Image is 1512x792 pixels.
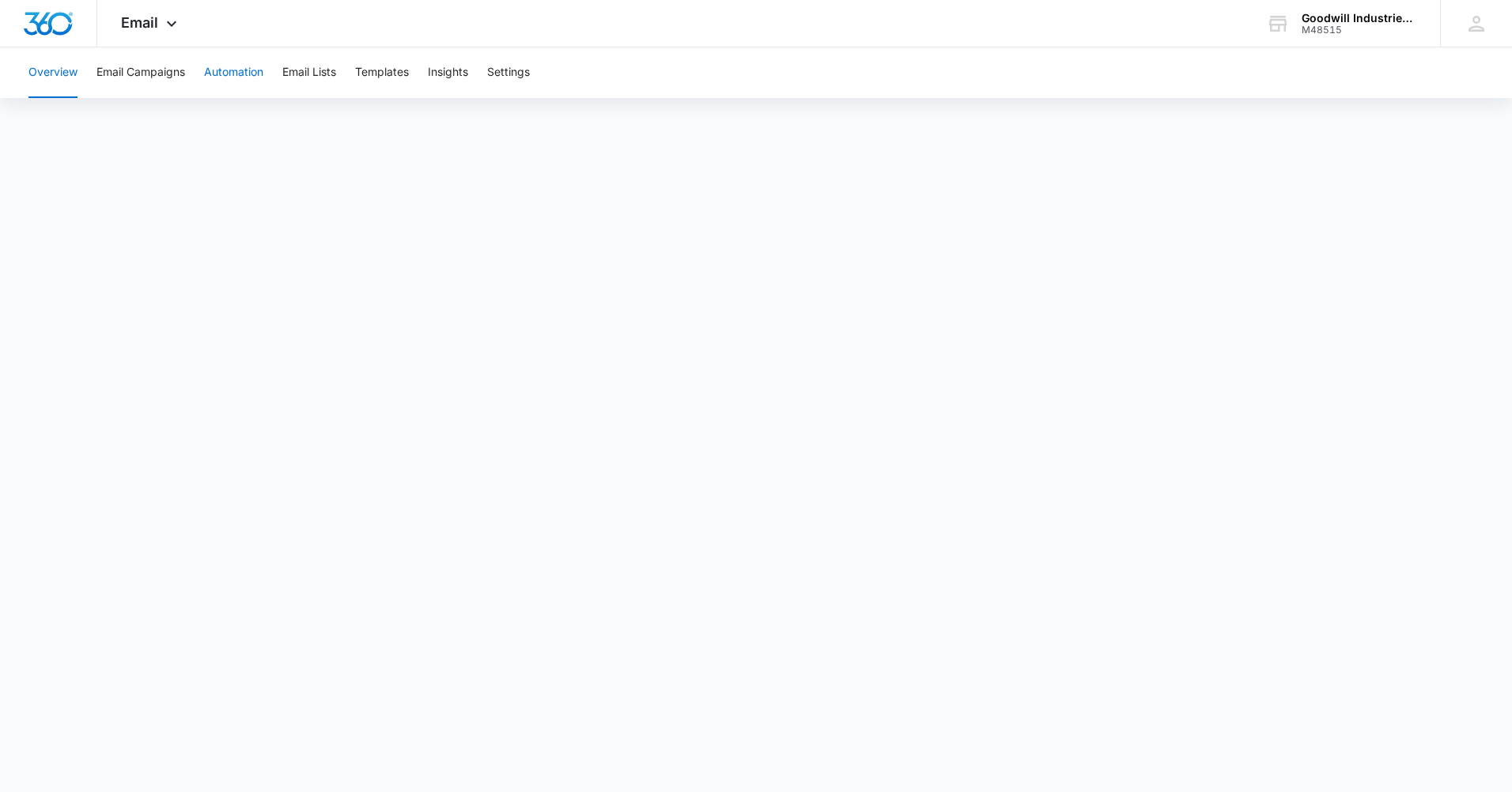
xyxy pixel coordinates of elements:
button: Email Campaigns [96,47,185,98]
div: account id [1302,25,1417,36]
button: Email Lists [282,47,336,98]
button: Insights [428,47,468,98]
span: Email [121,14,158,31]
button: Automation [204,47,263,98]
button: Settings [487,47,530,98]
div: account name [1302,12,1417,25]
button: Overview [28,47,77,98]
button: Templates [355,47,409,98]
